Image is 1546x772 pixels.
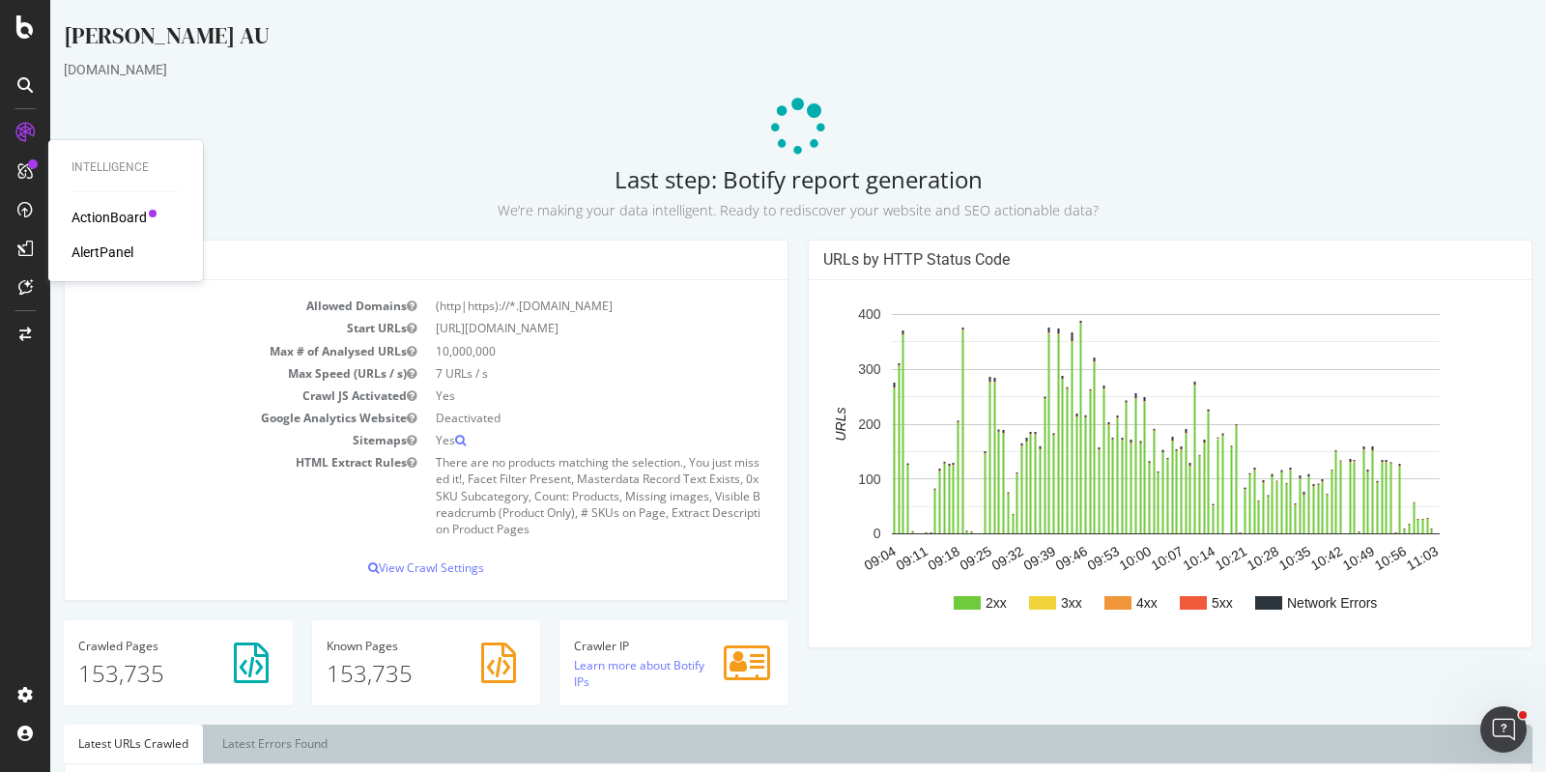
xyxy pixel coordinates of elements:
h2: Last step: Botify report generation [14,166,1482,220]
td: There are no products matching the selection., You just missed it!, Facet Filter Present, Masterd... [376,451,723,540]
iframe: Intercom live chat [1480,706,1527,753]
td: Max Speed (URLs / s) [29,362,376,385]
a: AlertPanel [72,243,133,262]
text: 10:35 [1226,543,1264,573]
text: 09:04 [811,543,848,573]
h4: Analysis Settings [29,250,723,270]
text: 3xx [1011,595,1032,611]
td: Start URLs [29,317,376,339]
text: 300 [808,361,831,377]
text: 09:39 [971,543,1009,573]
td: Yes [376,429,723,451]
small: We’re making your data intelligent. Ready to rediscover your website and SEO actionable data? [447,201,1048,219]
text: 10:28 [1194,543,1232,573]
text: 10:56 [1322,543,1360,573]
a: ActionBoard [72,208,147,227]
text: 4xx [1086,595,1107,611]
text: 09:46 [1003,543,1041,573]
td: Yes [376,385,723,407]
td: Allowed Domains [29,295,376,317]
div: [PERSON_NAME] AU [14,19,1482,60]
text: 10:14 [1131,543,1168,573]
text: Network Errors [1237,595,1327,611]
text: 10:00 [1067,543,1104,573]
a: Learn more about Botify IPs [524,657,654,690]
text: 09:25 [907,543,945,573]
text: 10:49 [1290,543,1328,573]
text: 10:42 [1258,543,1296,573]
td: (http|https)://*.[DOMAIN_NAME] [376,295,723,317]
h4: Pages Crawled [28,640,228,652]
text: 100 [808,472,831,487]
a: Latest Errors Found [157,725,292,763]
td: 10,000,000 [376,340,723,362]
div: [DOMAIN_NAME] [14,60,1482,79]
text: 09:32 [939,543,977,573]
div: Intelligence [72,159,180,176]
td: 7 URLs / s [376,362,723,385]
p: View Crawl Settings [29,559,723,576]
td: [URL][DOMAIN_NAME] [376,317,723,339]
h4: Pages Known [276,640,476,652]
td: Deactivated [376,407,723,429]
text: 10:21 [1162,543,1200,573]
text: 09:18 [874,543,912,573]
text: 2xx [935,595,957,611]
text: 09:53 [1035,543,1073,573]
td: Crawl JS Activated [29,385,376,407]
text: 09:11 [843,543,880,573]
td: Sitemaps [29,429,376,451]
h4: URLs by HTTP Status Code [773,250,1467,270]
td: Google Analytics Website [29,407,376,429]
a: Latest URLs Crawled [14,725,153,763]
p: 153,735 [276,657,476,690]
svg: A chart. [773,295,1458,633]
text: URLs [783,408,798,442]
td: HTML Extract Rules [29,451,376,540]
text: 5xx [1161,595,1183,611]
p: 153,735 [28,657,228,690]
text: 10:07 [1099,543,1136,573]
h4: Crawler IP [524,640,724,652]
text: 400 [808,307,831,323]
td: Max # of Analysed URLs [29,340,376,362]
text: 11:03 [1354,543,1391,573]
text: 0 [823,527,831,542]
text: 200 [808,416,831,432]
